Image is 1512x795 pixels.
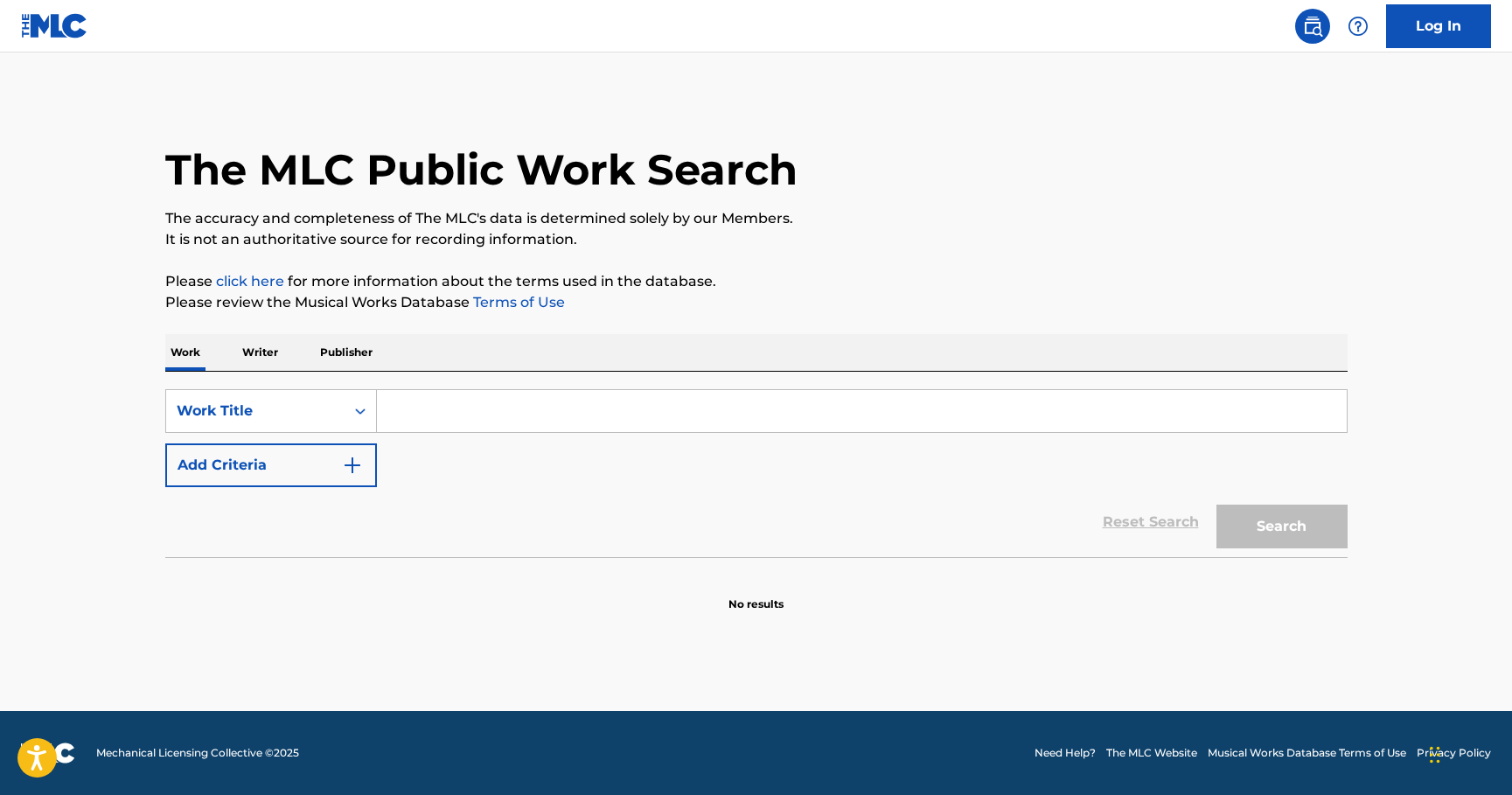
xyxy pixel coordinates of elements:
[470,294,565,310] a: Terms of Use
[315,334,378,371] p: Publisher
[1106,745,1197,761] a: The MLC Website
[1425,711,1512,795] iframe: Chat Widget
[165,334,206,371] p: Work
[21,13,88,38] img: MLC Logo
[177,401,334,422] div: Work Title
[165,208,1348,229] p: The accuracy and completeness of The MLC's data is determined solely by our Members.
[1302,16,1323,37] img: search
[1417,745,1491,761] a: Privacy Policy
[165,229,1348,250] p: It is not an authoritative source for recording information.
[1348,16,1369,37] img: help
[1341,9,1376,44] div: Help
[165,292,1348,313] p: Please review the Musical Works Database
[21,743,75,764] img: logo
[165,443,377,487] button: Add Criteria
[1430,729,1440,781] div: Drag
[165,389,1348,557] form: Search Form
[342,455,363,476] img: 9d2ae6d4665cec9f34b9.svg
[1386,4,1491,48] a: Log In
[237,334,283,371] p: Writer
[96,745,299,761] span: Mechanical Licensing Collective © 2025
[1035,745,1096,761] a: Need Help?
[1295,9,1330,44] a: Public Search
[216,273,284,289] a: click here
[1208,745,1406,761] a: Musical Works Database Terms of Use
[728,575,784,612] p: No results
[165,271,1348,292] p: Please for more information about the terms used in the database.
[165,143,798,196] h1: The MLC Public Work Search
